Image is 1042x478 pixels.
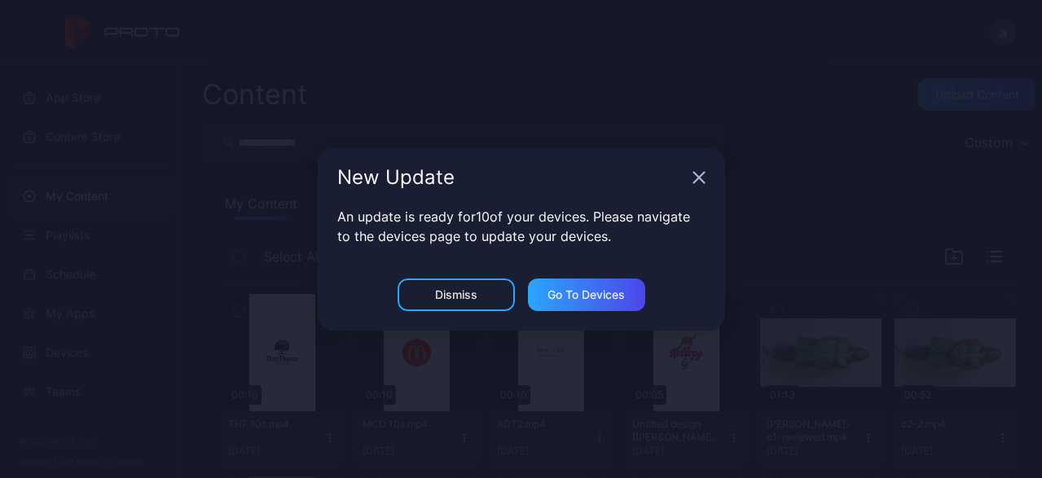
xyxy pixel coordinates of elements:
button: Dismiss [398,278,515,311]
div: Go to devices [547,288,625,301]
div: Dismiss [435,288,477,301]
p: An update is ready for 10 of your devices. Please navigate to the devices page to update your dev... [337,207,706,246]
div: New Update [337,168,686,187]
button: Go to devices [528,278,645,311]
